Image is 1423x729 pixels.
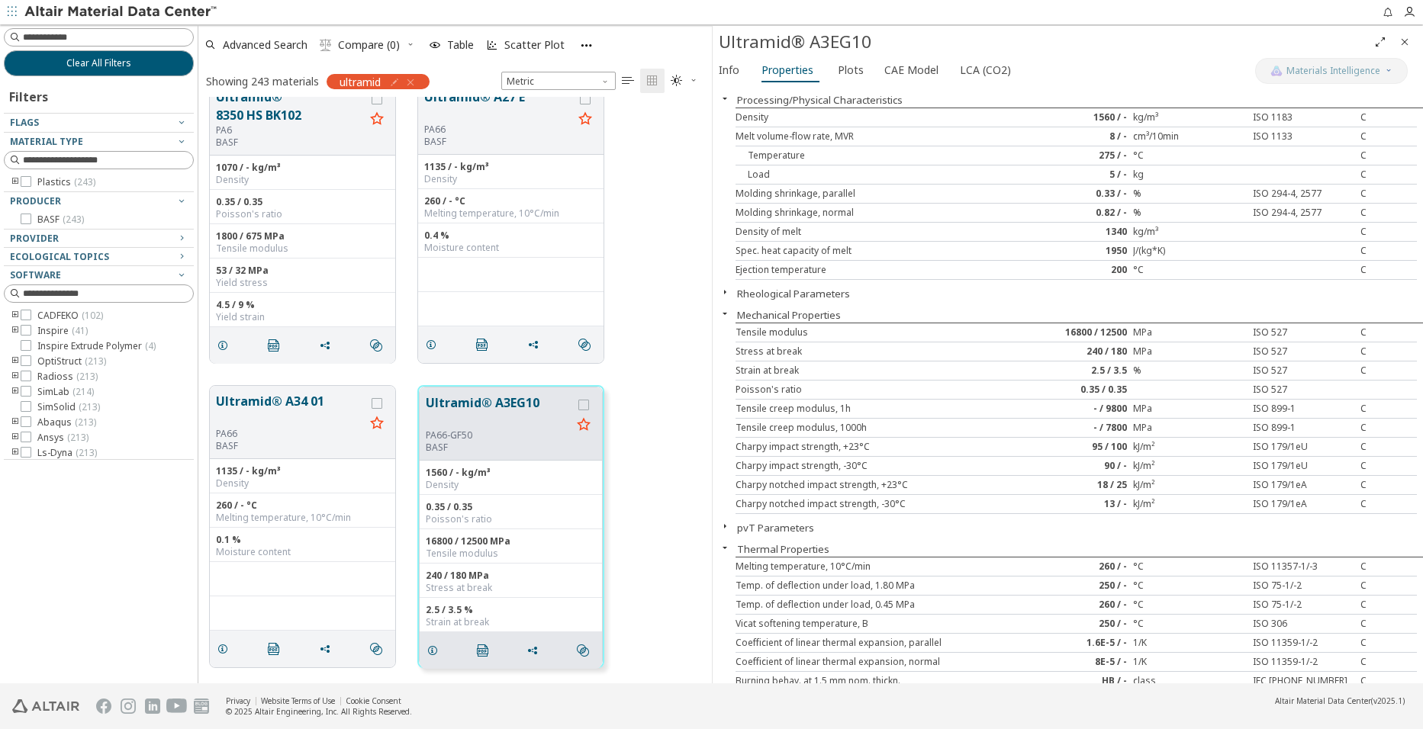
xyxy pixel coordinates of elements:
[736,188,1019,200] div: Molding shrinkage, parallel
[216,546,389,558] div: Moisture content
[736,580,1019,592] div: Temp. of deflection under load, 1.80 MPa
[424,88,573,124] button: Ultramid® A27 E
[736,149,805,162] span: Temperature
[216,277,389,289] div: Yield stress
[216,265,389,277] div: 53 / 32 MPa
[713,307,737,320] button: Close
[1360,675,1417,687] div: C
[1360,580,1417,592] div: C
[216,124,365,136] div: PA6
[1019,226,1133,238] div: 1340
[424,136,573,148] p: BASF
[1360,264,1417,276] div: C
[1019,326,1133,339] div: 16800 / 12500
[1247,656,1360,668] div: ISO 11359-1/-2
[1019,364,1133,377] div: 2.5 / 3.5
[424,242,597,254] div: Moisture content
[640,69,665,93] button: Tile View
[1247,580,1360,592] div: ISO 75-1/-2
[1019,384,1133,396] div: 0.35 / 0.35
[1392,30,1417,54] button: Close
[226,706,412,717] div: © 2025 Altair Engineering, Inc. All Rights Reserved.
[737,93,903,107] button: Processing/Physical Characteristics
[37,310,103,322] span: CADFEKO
[1247,460,1360,472] div: ISO 179/1eU
[37,214,84,226] span: BASF
[520,635,552,666] button: Share
[426,570,596,582] div: 240 / 180 MPa
[1019,599,1133,611] div: 260 / -
[1270,65,1283,77] img: AI Copilot
[1133,498,1247,510] div: kJ/m²
[646,75,658,87] i: 
[320,39,332,51] i: 
[216,499,389,512] div: 260 / - °C
[261,634,293,664] button: PDF Download
[424,161,597,173] div: 1135 / - kg/m³
[1247,637,1360,649] div: ISO 11359-1/-2
[1133,656,1247,668] div: 1/K
[1019,479,1133,491] div: 18 / 25
[85,355,106,368] span: ( 213 )
[216,534,389,546] div: 0.1 %
[1019,560,1133,573] div: 260 / -
[736,130,1019,143] div: Melt volume-flow rate, MVR
[571,413,596,438] button: Favorite
[216,208,389,220] div: Poisson's ratio
[736,245,1019,257] div: Spec. heat capacity of melt
[1019,207,1133,219] div: 0.82 / -
[736,111,1019,124] div: Density
[75,416,96,429] span: ( 213 )
[216,299,389,311] div: 4.5 / 9 %
[424,195,597,207] div: 260 / - °C
[1019,245,1133,257] div: 1950
[1247,207,1360,219] div: ISO 294-4, 2577
[4,248,194,266] button: Ecological Topics
[426,429,571,442] div: PA66-GF50
[1133,618,1247,630] div: °C
[736,599,1019,611] div: Temp. of deflection under load, 0.45 MPa
[37,416,96,429] span: Abaqus
[4,114,194,132] button: Flags
[1019,149,1133,162] div: 275 / -
[10,386,21,398] i: toogle group
[1360,560,1417,573] div: C
[736,226,1019,238] div: Density of melt
[736,207,1019,219] div: Molding shrinkage, normal
[737,521,814,535] button: pvT Parameters
[719,58,739,82] span: Info
[1133,169,1247,181] div: kg
[1247,441,1360,453] div: ISO 179/1eU
[1360,403,1417,415] div: C
[737,542,829,556] button: Thermal Properties
[37,176,95,188] span: Plastics
[1133,599,1247,611] div: °C
[4,133,194,151] button: Material Type
[736,479,1019,491] div: Charpy notched impact strength, +23°C
[4,76,56,113] div: Filters
[424,230,597,242] div: 0.4 %
[1255,58,1408,84] button: AI CopilotMaterials Intelligence
[571,329,604,360] button: Similar search
[736,498,1019,510] div: Charpy notched impact strength, -30°C
[1019,111,1133,124] div: 1560 / -
[1360,441,1417,453] div: C
[216,428,365,440] div: PA66
[577,644,589,657] i: 
[1133,403,1247,415] div: MPa
[1247,422,1360,434] div: ISO 899-1
[216,174,389,186] div: Density
[1360,130,1417,143] div: C
[426,393,571,429] button: Ultramid® A3EG10
[37,325,88,337] span: Inspire
[1133,560,1247,573] div: °C
[72,385,94,398] span: ( 214 )
[736,637,1019,649] div: Coefficient of linear thermal expansion, parallel
[736,384,1019,396] div: Poisson's ratio
[737,287,850,300] button: Rheological Parameters
[1019,675,1133,687] div: HB / -
[736,326,1019,339] div: Tensile modulus
[1133,264,1247,276] div: °C
[1360,169,1417,181] div: C
[1247,403,1360,415] div: ISO 899-1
